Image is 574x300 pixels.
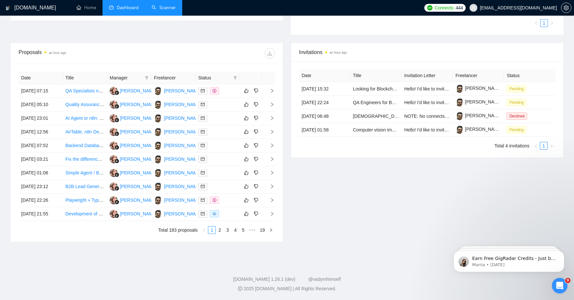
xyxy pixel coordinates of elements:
[110,74,142,81] span: Manager
[257,226,267,234] li: 19
[265,51,275,56] span: download
[164,115,201,122] div: [PERSON_NAME]
[63,112,107,125] td: AI Agent or n8n: Build Complete Social Media Automation System with AI Content Creation & Reposting.
[565,278,570,283] span: 9
[254,157,258,162] span: dislike
[242,114,250,122] button: like
[19,207,63,221] td: [DATE] 21:55
[110,128,118,136] img: AS
[244,170,249,175] span: like
[19,48,147,59] div: Proposals
[540,142,548,150] li: 1
[265,89,274,93] span: right
[110,184,157,189] a: AS[PERSON_NAME]
[154,101,162,109] img: PB
[154,197,201,202] a: PB[PERSON_NAME]
[252,155,260,163] button: dislike
[561,3,571,13] button: setting
[110,102,157,107] a: AS[PERSON_NAME]
[456,99,502,104] a: [PERSON_NAME]
[212,89,216,93] span: dollar
[120,169,157,176] div: [PERSON_NAME]
[198,74,231,81] span: Status
[456,98,464,106] img: c1iKeaDyC9pHXJQXmUk0g40TM3sE0rMXz21osXO1jjsCb16zoZlqDQBQw1TD_b2kFE
[504,69,555,82] th: Status
[507,100,529,105] a: Pending
[115,145,119,150] img: gigradar-bm.png
[299,96,350,109] td: [DATE] 22:24
[244,198,249,203] span: like
[299,123,350,137] td: [DATE] 01:58
[244,143,249,148] span: like
[65,157,208,162] a: Fix the difference between leads reported by our forms and google ads
[532,19,540,27] li: Previous Page
[65,88,131,93] a: QA Specialists needed for [URL]
[110,196,118,204] img: AS
[252,101,260,108] button: dislike
[164,128,201,135] div: [PERSON_NAME]
[110,87,118,95] img: AS
[152,5,176,10] a: searchScanner
[244,102,249,107] span: like
[63,72,107,84] th: Title
[208,226,216,234] li: 1
[350,82,402,96] td: Looking for Blockchain expert to develop Stablecoin
[299,69,350,82] th: Date
[247,226,257,234] span: •••
[552,278,567,293] iframe: Intercom live chat
[115,213,119,218] img: gigradar-bm.png
[19,98,63,112] td: [DATE] 05:10
[110,129,157,134] a: AS[PERSON_NAME]
[154,211,201,216] a: PB[PERSON_NAME]
[550,21,554,25] span: right
[201,116,205,120] span: mail
[540,142,547,149] a: 1
[244,116,249,121] span: like
[109,5,114,10] span: dashboard
[201,212,205,216] span: mail
[63,139,107,153] td: Backend Database Integration for Frontend Web App with N8N Automations
[532,19,540,27] button: left
[208,226,215,234] a: 1
[427,5,432,10] img: upwork-logo.png
[19,84,63,98] td: [DATE] 07:15
[232,226,239,234] a: 4
[154,87,162,95] img: PB
[110,101,118,109] img: AS
[252,128,260,136] button: dislike
[231,226,239,234] li: 4
[63,166,107,180] td: Simple Agent / Bot to login and respond to a standard message.
[154,114,162,122] img: PB
[456,126,464,134] img: c1iKeaDyC9pHXJQXmUk0g40TM3sE0rMXz21osXO1jjsCb16zoZlqDQBQw1TD_b2kFE
[164,142,201,149] div: [PERSON_NAME]
[164,101,201,108] div: [PERSON_NAME]
[201,157,205,161] span: mail
[115,159,119,163] img: gigradar-bm.png
[308,277,341,282] a: @vadymhimself
[154,183,162,191] img: PB
[242,210,250,218] button: like
[120,142,157,149] div: [PERSON_NAME]
[548,19,556,27] li: Next Page
[19,125,63,139] td: [DATE] 12:56
[115,104,119,109] img: gigradar-bm.png
[19,139,63,153] td: [DATE] 07:52
[254,184,258,189] span: dislike
[154,128,162,136] img: PB
[507,86,529,91] a: Pending
[154,169,162,177] img: PB
[63,84,107,98] td: QA Specialists needed for Person.ai
[265,130,274,134] span: right
[120,87,157,94] div: [PERSON_NAME]
[164,183,201,190] div: [PERSON_NAME]
[65,143,219,148] a: Backend Database Integration for Frontend Web App with N8N Automations
[110,155,118,163] img: AS
[65,129,187,134] a: AirTable, n8n Developer – Workflow & Automation Specialist
[548,19,556,27] button: right
[19,180,63,194] td: [DATE] 23:12
[110,169,118,177] img: AS
[117,5,139,10] span: Dashboard
[115,90,119,95] img: gigradar-bm.png
[164,197,201,204] div: [PERSON_NAME]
